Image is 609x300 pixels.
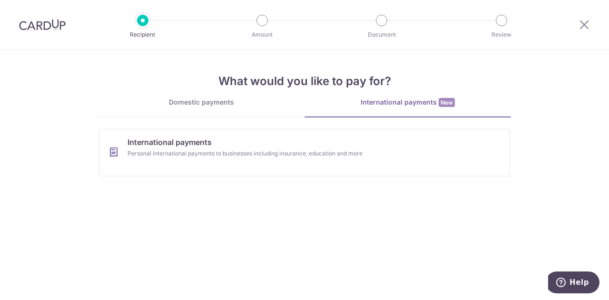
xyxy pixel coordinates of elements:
div: Personal international payments to businesses including insurance, education and more [128,149,456,158]
img: CardUp [19,19,66,30]
h4: What would you like to pay for? [98,73,511,90]
p: Amount [227,30,297,39]
p: Review [466,30,537,39]
p: Document [346,30,417,39]
iframe: Opens a widget where you can find more information [548,271,599,295]
p: Recipient [108,30,178,39]
span: New [439,98,455,107]
div: Domestic payments [98,97,304,107]
span: International payments [128,136,212,148]
div: International payments [304,97,511,107]
a: International paymentsPersonal international payments to businesses including insurance, educatio... [99,129,510,176]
